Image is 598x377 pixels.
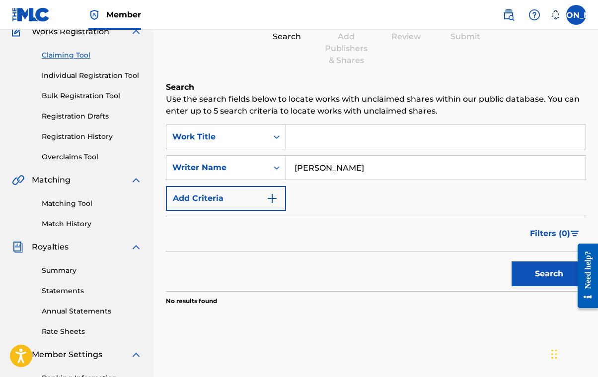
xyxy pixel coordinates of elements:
div: Help [524,5,544,25]
img: Top Rightsholder [88,9,100,21]
img: search [503,9,515,21]
img: expand [130,349,142,361]
img: MLC Logo [12,7,50,22]
a: Statements [42,286,142,296]
button: Search [512,261,586,286]
a: Registration History [42,131,142,142]
a: Rate Sheets [42,326,142,337]
span: Works Registration [32,26,109,38]
span: Member Settings [32,349,102,361]
a: Matching Tool [42,198,142,209]
a: Bulk Registration Tool [42,91,142,101]
div: Submit [441,31,490,43]
iframe: Resource Center [570,234,598,318]
span: Matching [32,174,71,186]
h6: Search [166,81,586,93]
p: Use the search fields below to locate works with unclaimed shares within our public database. You... [166,93,586,117]
div: Writer Name [172,162,262,174]
div: Work Title [172,131,262,143]
span: Royalties [32,241,69,253]
iframe: Chat Widget [548,329,598,377]
a: Match History [42,219,142,229]
a: Summary [42,265,142,276]
a: Annual Statements [42,306,142,316]
img: expand [130,26,142,38]
button: Add Criteria [166,186,286,211]
span: Filters ( 0 ) [530,228,570,240]
a: Overclaims Tool [42,152,142,162]
img: expand [130,174,142,186]
span: Member [106,9,141,20]
img: help [528,9,540,21]
div: Drag [551,339,557,369]
div: Search [262,31,311,43]
a: Claiming Tool [42,50,142,61]
div: Add Publishers & Shares [321,31,371,66]
a: Registration Drafts [42,111,142,122]
form: Search Form [166,125,586,291]
a: Individual Registration Tool [42,70,142,81]
a: Public Search [499,5,519,25]
div: Review [381,31,431,43]
img: Works Registration [12,26,25,38]
img: Royalties [12,241,24,253]
img: filter [571,231,579,237]
button: Filters (0) [524,221,586,246]
p: No results found [166,297,217,306]
img: 9d2ae6d4665cec9f34b9.svg [266,192,278,204]
img: expand [130,241,142,253]
div: User Menu [566,5,586,25]
img: Matching [12,174,24,186]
